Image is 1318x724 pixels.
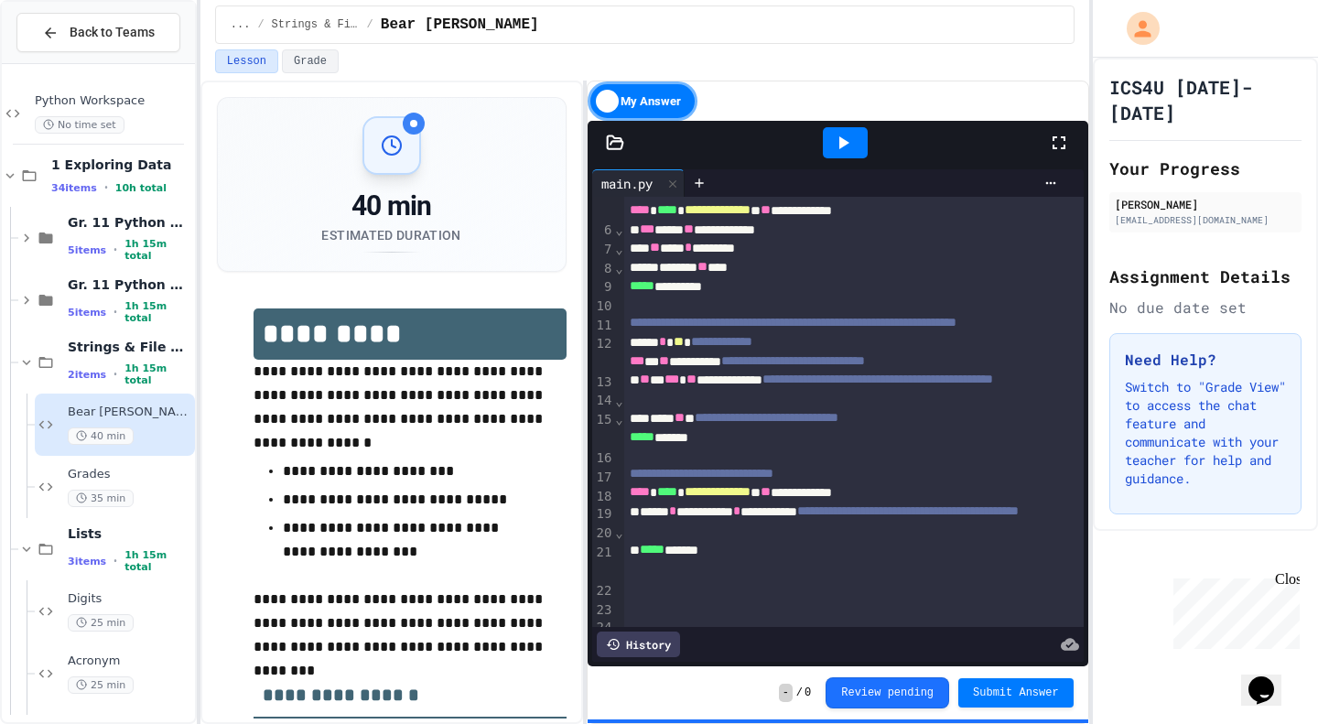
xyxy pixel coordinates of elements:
div: 9 [592,278,615,297]
span: • [113,554,117,568]
span: • [104,180,108,195]
div: History [597,632,680,657]
span: 35 min [68,490,134,507]
span: Fold line [614,525,623,540]
div: main.py [592,174,662,193]
button: Review pending [826,677,949,708]
div: [EMAIL_ADDRESS][DOMAIN_NAME] [1115,213,1296,227]
span: / [796,686,803,700]
span: Digits [68,591,191,607]
span: ... [231,17,251,32]
span: • [113,243,117,257]
button: Back to Teams [16,13,180,52]
span: 0 [805,686,811,700]
span: 1 Exploring Data [51,157,191,173]
button: Grade [282,49,339,73]
span: / [367,17,373,32]
div: main.py [592,169,685,197]
div: 24 [592,619,615,637]
span: 5 items [68,307,106,319]
span: Gr. 11 Python Review 2 [68,276,191,293]
span: Bear [PERSON_NAME] [68,405,191,420]
span: Fold line [614,412,623,427]
span: Strings & File Reading [68,339,191,355]
span: 3 items [68,556,106,567]
span: 2 items [68,369,106,381]
div: 23 [592,601,615,620]
span: 1h 15m total [124,300,191,324]
span: 5 items [68,244,106,256]
span: - [779,684,793,702]
span: Bear Hunt [381,14,539,36]
div: 7 [592,241,615,260]
span: Fold line [614,242,623,256]
span: Submit Answer [973,686,1059,700]
h1: ICS4U [DATE]-[DATE] [1109,74,1302,125]
span: 1h 15m total [124,362,191,386]
div: 6 [592,222,615,241]
span: Fold line [614,394,623,408]
h3: Need Help? [1125,349,1286,371]
div: 22 [592,582,615,601]
div: 5 [592,183,615,222]
div: 14 [592,392,615,411]
button: Lesson [215,49,278,73]
div: 13 [592,373,615,393]
span: Grades [68,467,191,482]
span: Fold line [614,222,623,237]
div: 17 [592,469,615,488]
iframe: chat widget [1166,571,1300,649]
span: 10h total [115,182,167,194]
button: Submit Answer [958,678,1074,708]
div: 20 [592,524,615,544]
div: 21 [592,544,615,582]
span: No time set [35,116,124,134]
iframe: chat widget [1241,651,1300,706]
span: 34 items [51,182,97,194]
span: Acronym [68,654,191,669]
span: Strings & File Reading [272,17,360,32]
div: 8 [592,260,615,279]
span: Back to Teams [70,23,155,42]
p: Switch to "Grade View" to access the chat feature and communicate with your teacher for help and ... [1125,378,1286,488]
div: 19 [592,505,615,524]
span: • [113,367,117,382]
div: 11 [592,317,615,335]
span: 25 min [68,614,134,632]
div: [PERSON_NAME] [1115,196,1296,212]
div: My Account [1107,7,1164,49]
div: 10 [592,297,615,317]
span: • [113,305,117,319]
div: 15 [592,411,615,449]
span: 25 min [68,676,134,694]
div: Chat with us now!Close [7,7,126,116]
div: 12 [592,335,615,373]
span: 40 min [68,427,134,445]
span: Fold line [614,261,623,276]
div: 40 min [321,189,460,222]
div: 16 [592,449,615,469]
h2: Assignment Details [1109,264,1302,289]
span: Lists [68,525,191,542]
div: 18 [592,488,615,506]
span: Python Workspace [35,93,191,109]
span: 1h 15m total [124,549,191,573]
span: / [257,17,264,32]
h2: Your Progress [1109,156,1302,181]
div: Estimated Duration [321,226,460,244]
span: 1h 15m total [124,238,191,262]
div: No due date set [1109,297,1302,319]
span: Gr. 11 Python Review 1 [68,214,191,231]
